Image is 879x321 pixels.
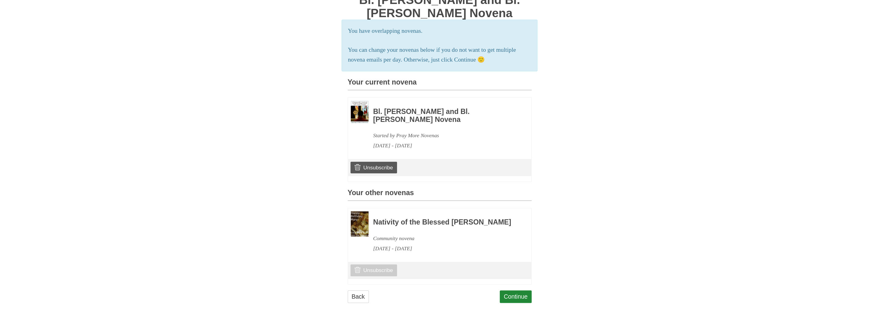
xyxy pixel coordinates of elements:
img: Novena image [351,101,369,123]
p: You can change your novenas below if you do not want to get multiple novena emails per day. Other... [348,45,531,65]
div: Started by Pray More Novenas [373,130,515,141]
a: Unsubscribe [350,162,397,173]
h3: Your current novena [348,78,532,90]
p: You have overlapping novenas. [348,26,531,36]
div: [DATE] - [DATE] [373,244,515,254]
div: Community novena [373,233,515,244]
a: Unsubscribe [350,264,397,276]
h3: Nativity of the Blessed [PERSON_NAME] [373,218,515,226]
a: Continue [500,290,532,303]
div: [DATE] - [DATE] [373,141,515,151]
h3: Your other novenas [348,189,532,201]
a: Back [348,290,369,303]
h3: Bl. [PERSON_NAME] and Bl. [PERSON_NAME] Novena [373,108,515,123]
img: Novena image [351,211,369,236]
